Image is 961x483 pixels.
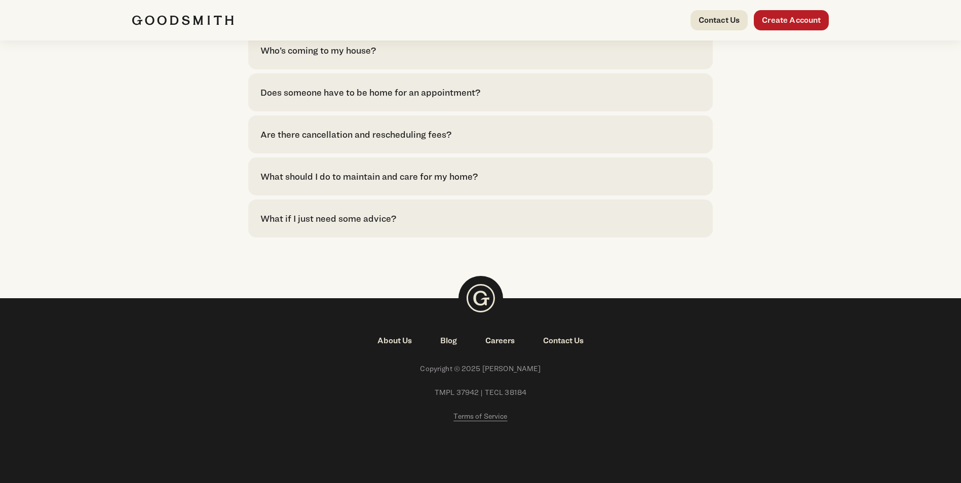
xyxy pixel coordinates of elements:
a: Create Account [754,10,829,30]
div: Who’s coming to my house? [260,44,376,57]
div: Does someone have to be home for an appointment? [260,86,480,99]
div: What if I just need some advice? [260,212,396,225]
span: TMPL 37942 | TECL 38184 [132,387,829,398]
span: Copyright © 2025 [PERSON_NAME] [132,363,829,375]
a: Contact Us [529,335,598,347]
span: Terms of Service [453,412,507,420]
img: Goodsmith Logo [458,276,503,320]
a: Blog [426,335,471,347]
a: Contact Us [690,10,748,30]
a: Careers [471,335,529,347]
a: About Us [363,335,426,347]
img: Goodsmith [132,15,234,25]
div: What should I do to maintain and care for my home? [260,170,478,183]
div: Are there cancellation and rescheduling fees? [260,128,451,141]
a: Terms of Service [453,411,507,422]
